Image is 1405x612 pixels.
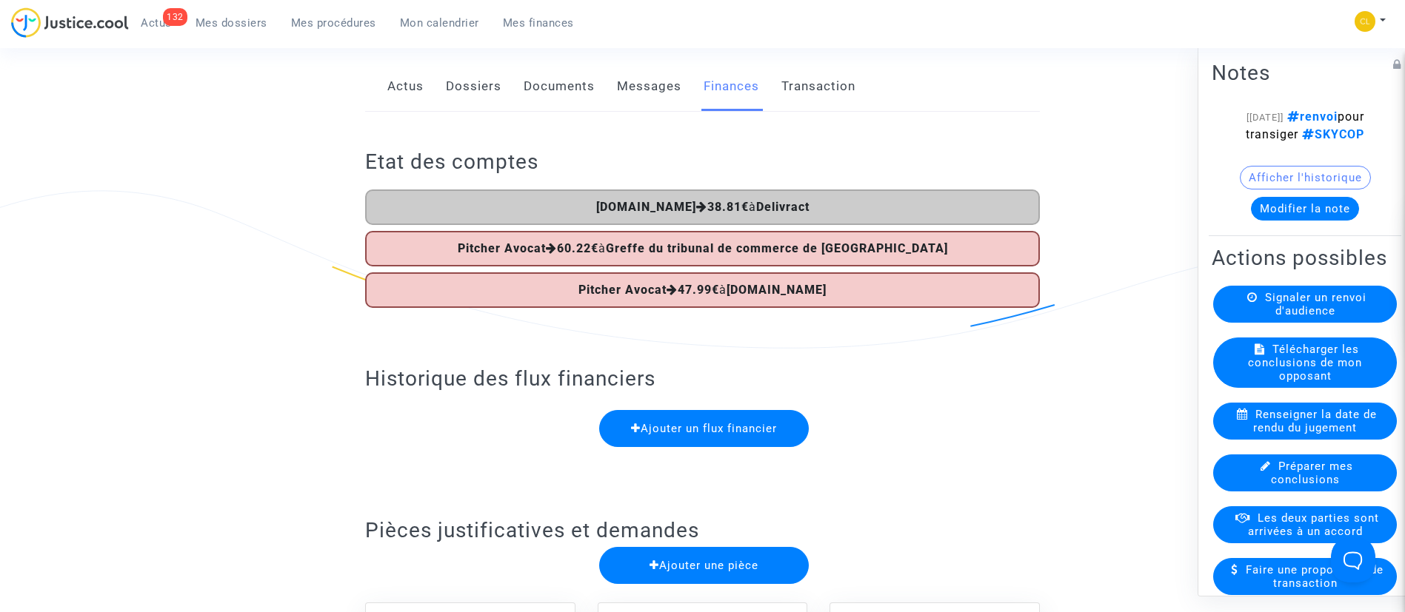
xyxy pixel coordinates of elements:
button: Modifier la note [1251,196,1359,220]
span: à [578,283,827,297]
span: Faire une proposition de transaction [1246,562,1384,589]
div: 132 [163,8,187,26]
b: [DOMAIN_NAME] [596,200,696,214]
span: Renseigner la date de rendu du jugement [1253,407,1377,434]
h2: Etat des comptes [365,149,1040,175]
iframe: Help Scout Beacon - Open [1331,538,1375,582]
button: Afficher l'historique [1240,165,1371,189]
span: Ajouter un flux financier [631,422,777,435]
span: SKYCOP [1298,127,1364,141]
h2: Historique des flux financiers [365,366,1040,391]
span: Actus [141,16,172,30]
span: à [596,200,810,214]
h2: Actions possibles [1212,244,1398,270]
a: Finances [704,62,759,111]
span: à [458,241,948,255]
a: Mes procédures [279,12,388,34]
img: jc-logo.svg [11,7,129,38]
a: Dossiers [446,62,501,111]
span: renvoi [1284,109,1338,123]
b: [DOMAIN_NAME] [727,283,827,297]
span: Les deux parties sont arrivées à un accord [1248,511,1379,537]
span: Mes finances [503,16,574,30]
span: Mon calendrier [400,16,479,30]
span: Ajouter une pièce [650,559,758,572]
b: 60.22€ [557,241,598,255]
span: Mes dossiers [196,16,267,30]
span: Préparer mes conclusions [1271,459,1354,485]
h2: Notes [1212,59,1398,85]
b: 38.81€ [707,200,749,214]
button: Ajouter une pièce [599,547,810,584]
span: [[DATE]] [1247,111,1284,122]
img: 6fca9af68d76bfc0a5525c74dfee314f [1355,11,1375,32]
b: Greffe du tribunal de commerce de [GEOGRAPHIC_DATA] [606,241,948,255]
a: Transaction [781,62,855,111]
h2: Pièces justificatives et demandes [365,517,1040,543]
a: Mes finances [491,12,586,34]
span: Mes procédures [291,16,376,30]
b: Delivract [756,200,810,214]
span: Signaler un renvoi d'audience [1265,290,1366,317]
a: Mon calendrier [388,12,491,34]
a: Mes dossiers [184,12,279,34]
span: Télécharger les conclusions de mon opposant [1248,342,1362,382]
button: Ajouter un flux financier [599,410,810,447]
a: Actus [387,62,424,111]
a: Messages [617,62,681,111]
span: pour transiger [1246,109,1364,141]
b: Pitcher Avocat [578,283,667,297]
b: 47.99€ [678,283,719,297]
a: 132Actus [129,12,184,34]
b: Pitcher Avocat [458,241,546,255]
a: Documents [524,62,595,111]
